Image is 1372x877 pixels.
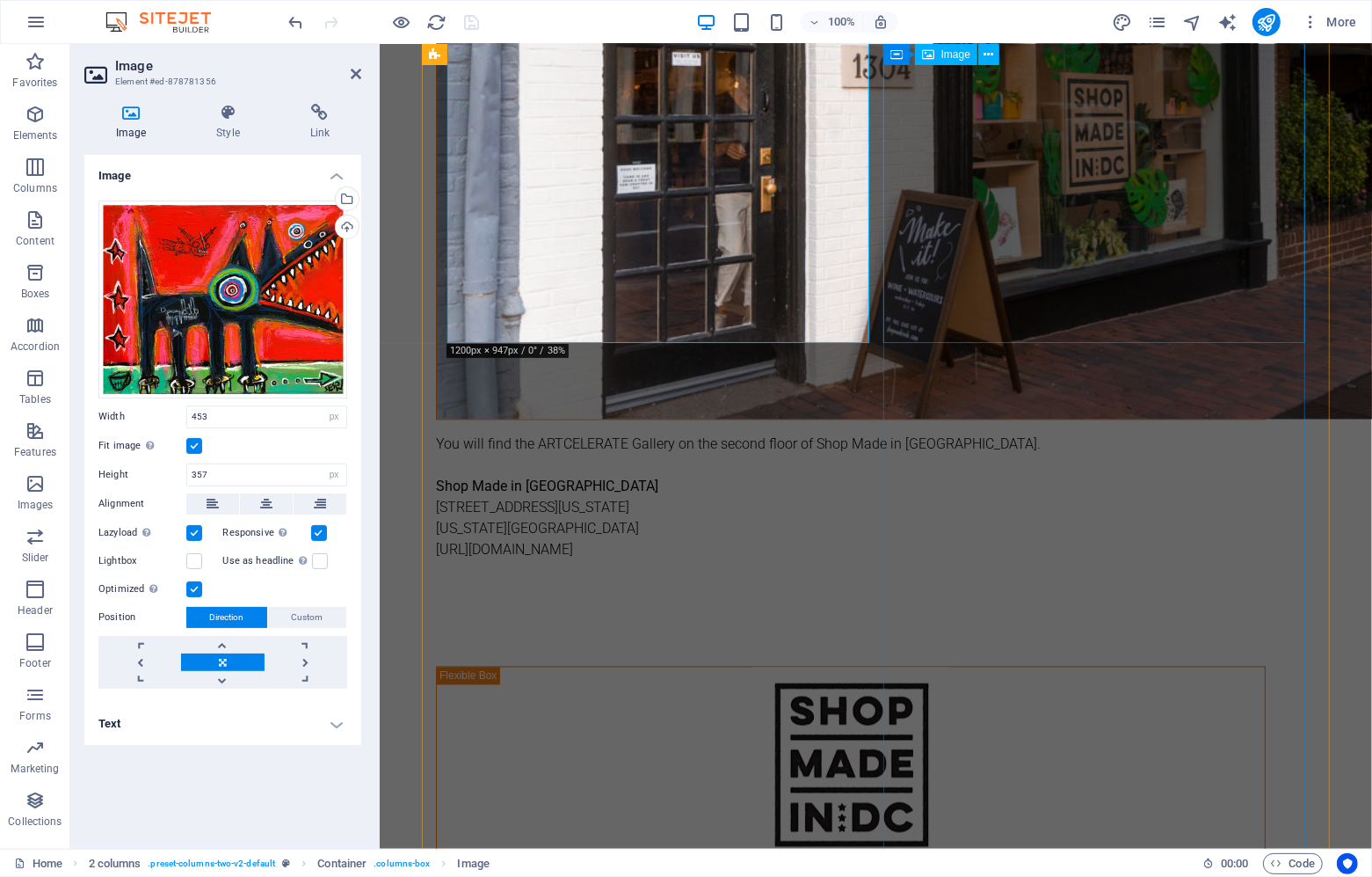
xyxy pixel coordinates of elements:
[427,12,447,33] i: Reload page
[1217,12,1238,33] i: AI Writer
[873,14,889,30] i: On resize automatically adjust zoom level to fit chosen device.
[801,11,863,33] button: 100%
[286,11,307,33] button: undo
[101,11,233,33] img: Editor Logo
[292,607,323,628] span: Custom
[1256,12,1276,33] i: Publish
[1221,853,1248,874] span: 00 00
[84,104,185,141] h4: Image
[1217,11,1238,33] button: text_generator
[98,470,186,479] label: Height
[98,201,347,398] div: sesowdog--jVXJfn4KlCJypcnis_B7Q.jpg
[19,709,51,723] p: Forms
[1147,11,1168,33] button: pages
[98,435,186,457] label: Fit image
[458,853,490,874] span: Click to select. Double-click to edit
[13,128,58,143] p: Elements
[1182,12,1202,33] i: Navigator
[374,853,430,874] span: . columns-box
[115,74,326,90] h3: Element #ed-878781356
[19,392,51,406] p: Tables
[1112,12,1132,33] i: Design (Ctrl+Alt+Y)
[14,853,62,874] a: Click to cancel selection. Double-click to open Pages
[268,607,346,628] button: Custom
[1337,853,1358,874] button: Usercentrics
[210,607,244,628] span: Direction
[18,603,53,618] p: Header
[1252,8,1281,36] button: publish
[98,579,186,600] label: Optimized
[115,58,361,74] h2: Image
[21,287,50,301] p: Boxes
[1263,853,1323,874] button: Code
[1233,857,1236,870] span: :
[185,104,278,141] h4: Style
[223,551,312,572] label: Use as headline
[1202,853,1249,874] h6: Session time
[13,181,57,195] p: Columns
[11,762,59,776] p: Marketing
[84,703,361,745] h4: Text
[1302,13,1357,31] span: More
[98,607,186,628] label: Position
[148,853,275,874] span: . preset-columns-two-v2-default
[98,551,186,572] label: Lightbox
[1112,11,1133,33] button: design
[98,412,186,421] label: Width
[1295,8,1364,36] button: More
[12,76,57,90] p: Favorites
[317,853,367,874] span: Click to select. Double-click to edit
[186,607,267,628] button: Direction
[19,656,51,670] p: Footer
[22,551,49,565] p: Slider
[8,815,62,829] p: Collections
[11,340,60,354] p: Accordion
[1182,11,1203,33] button: navigator
[89,853,490,874] nav: breadcrumb
[1271,853,1315,874] span: Code
[18,498,54,512] p: Images
[89,853,142,874] span: Click to select. Double-click to edit
[16,234,54,248] p: Content
[98,493,186,515] label: Alignment
[14,445,56,459] p: Features
[941,49,970,60] span: Image
[223,523,311,544] label: Responsive
[282,859,290,868] i: This element is a customizable preset
[827,11,855,33] h6: 100%
[84,155,361,186] h4: Image
[279,104,361,141] h4: Link
[98,523,186,544] label: Lazyload
[1147,12,1167,33] i: Pages (Ctrl+Alt+S)
[426,11,447,33] button: reload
